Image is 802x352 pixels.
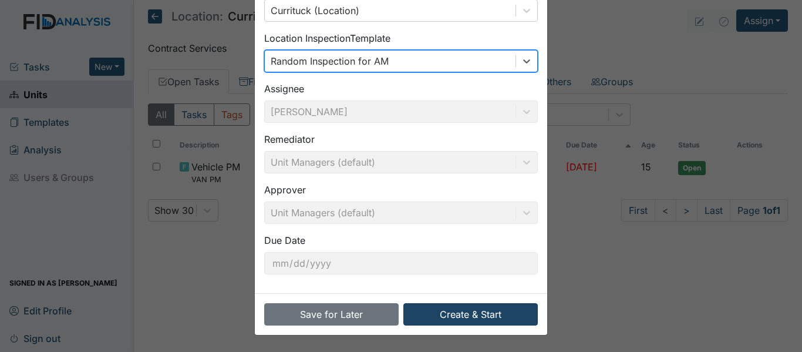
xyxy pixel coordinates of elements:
[264,31,390,45] label: Location Inspection Template
[271,4,359,18] div: Currituck (Location)
[264,132,315,146] label: Remediator
[264,82,304,96] label: Assignee
[403,303,538,326] button: Create & Start
[264,303,399,326] button: Save for Later
[271,54,389,68] div: Random Inspection for AM
[264,183,306,197] label: Approver
[264,233,305,247] label: Due Date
